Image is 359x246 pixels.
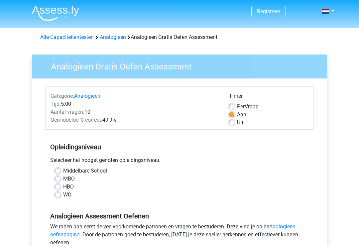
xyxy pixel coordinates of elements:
span: Tijd: [51,101,61,107]
span: Aantal vragen: [51,109,84,115]
label: Middelbare School [63,167,107,175]
label: Vraag [237,103,259,111]
span: Categorie: [51,93,74,99]
label: Aan [237,111,246,119]
h3: Analogieen Gratis Oefen Assessment [43,59,322,72]
label: WO [63,191,71,199]
div: Timer [229,92,308,103]
div: Selecteer het hoogst genoten opleidingsniveau. [45,156,314,167]
h5: Opleidingsniveau [50,140,309,154]
span: Gemiddelde % correct: [51,117,102,123]
div: 49,9% [46,116,224,124]
span: Per [237,103,245,110]
a: Alle Capaciteitentesten [40,34,94,40]
div: Analogieen Gratis Oefen Assessment [38,33,321,41]
img: Assessly [32,5,79,21]
h5: Analogieen Assessment Oefenen [50,212,309,220]
a: Registreer [257,8,280,15]
div: 10 [46,108,224,116]
label: Uit [237,119,243,127]
a: Analogieen [100,34,126,40]
label: MBO [63,175,75,183]
div: 5:00 [46,100,224,108]
a: Analogieen [74,93,100,99]
label: HBO [63,183,74,191]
